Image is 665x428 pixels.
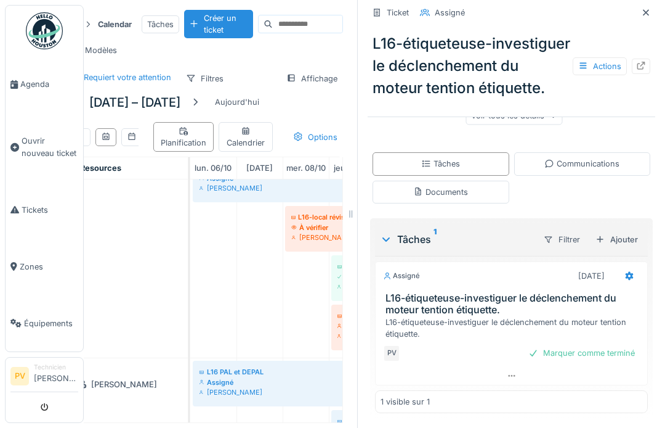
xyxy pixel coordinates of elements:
h3: L16-étiqueteuse-investiguer le déclenchement du moteur tention étiquette. [385,292,642,316]
div: [PERSON_NAME] [199,387,505,397]
div: Assigné [199,377,505,387]
div: L16-étiqueteuse-fabriquer des protection mécanique en inox pour les fiches Harting des postes 1 e... [337,416,413,426]
div: Technicien [34,363,78,372]
h5: [DATE] – [DATE] [89,95,180,110]
div: Créer un ticket [184,10,253,38]
a: Tickets [6,181,83,238]
div: [PERSON_NAME] [199,183,505,193]
div: Documents [413,186,468,198]
div: [PERSON_NAME] [291,233,366,242]
sup: 1 [433,232,437,247]
strong: Calendar [93,19,137,30]
div: Aujourd'hui [210,94,264,110]
div: L16-étiqueteuse-investiguer le déclenchement du moteur tention étiquette. [385,316,642,340]
div: Assigné [337,321,366,331]
span: Ouvrir nouveau ticket [22,135,78,158]
div: Tâches [380,232,533,247]
div: Ajouter [590,231,643,248]
div: [DATE] [578,270,605,282]
div: Tâches [142,15,179,33]
a: 9 octobre 2025 [331,160,374,176]
div: Marquer comme terminé [523,345,640,361]
span: Agenda [20,78,78,90]
div: L11-Zambelli-Remise en place PILZ [337,261,366,271]
a: Agenda [6,56,83,113]
div: Assigné [435,7,465,19]
div: Communications [544,158,619,170]
a: 8 octobre 2025 [283,160,329,176]
div: 1 visible sur 1 [381,396,430,408]
div: Planification [159,125,208,149]
div: Actions [573,57,627,75]
li: PV [10,367,29,385]
a: Ouvrir nouveau ticket [6,113,83,181]
div: Filtres [180,70,229,88]
span: Zones [20,261,78,273]
div: Calendrier [224,125,267,149]
div: L16-étiqueteuse-investiguer le déclenchement du moteur tention étiquette. [368,28,655,104]
div: L16 PAL et DEPAL [199,367,505,377]
a: Équipements [6,295,83,352]
div: PV [383,345,400,362]
div: L15-SOUFFLEUSE-STATION 11 [337,311,366,321]
div: Ticket [387,7,409,19]
div: [PERSON_NAME] [337,331,366,341]
div: À vérifier [291,223,366,233]
div: Terminé [337,272,366,282]
div: Tâches [421,158,460,170]
div: Affichage [281,70,343,88]
div: Filtrer [538,231,586,249]
span: Resources [80,163,121,173]
div: Requiert votre attention [84,72,171,83]
a: 7 octobre 2025 [243,160,276,176]
div: Options [288,128,343,146]
div: L16-local révision-organiser le local en vu de la révision S44. [291,212,366,222]
li: [PERSON_NAME] [34,363,78,389]
div: Assigné [383,271,420,281]
span: Équipements [24,318,78,329]
a: PV Technicien[PERSON_NAME] [10,363,78,392]
div: Modèles [65,41,123,59]
img: Badge_color-CXgf-gQk.svg [26,12,63,49]
a: Zones [6,238,83,295]
div: [PERSON_NAME] [337,282,366,292]
span: Tickets [22,204,78,216]
a: 6 octobre 2025 [191,160,235,176]
div: [PERSON_NAME] [73,377,180,392]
